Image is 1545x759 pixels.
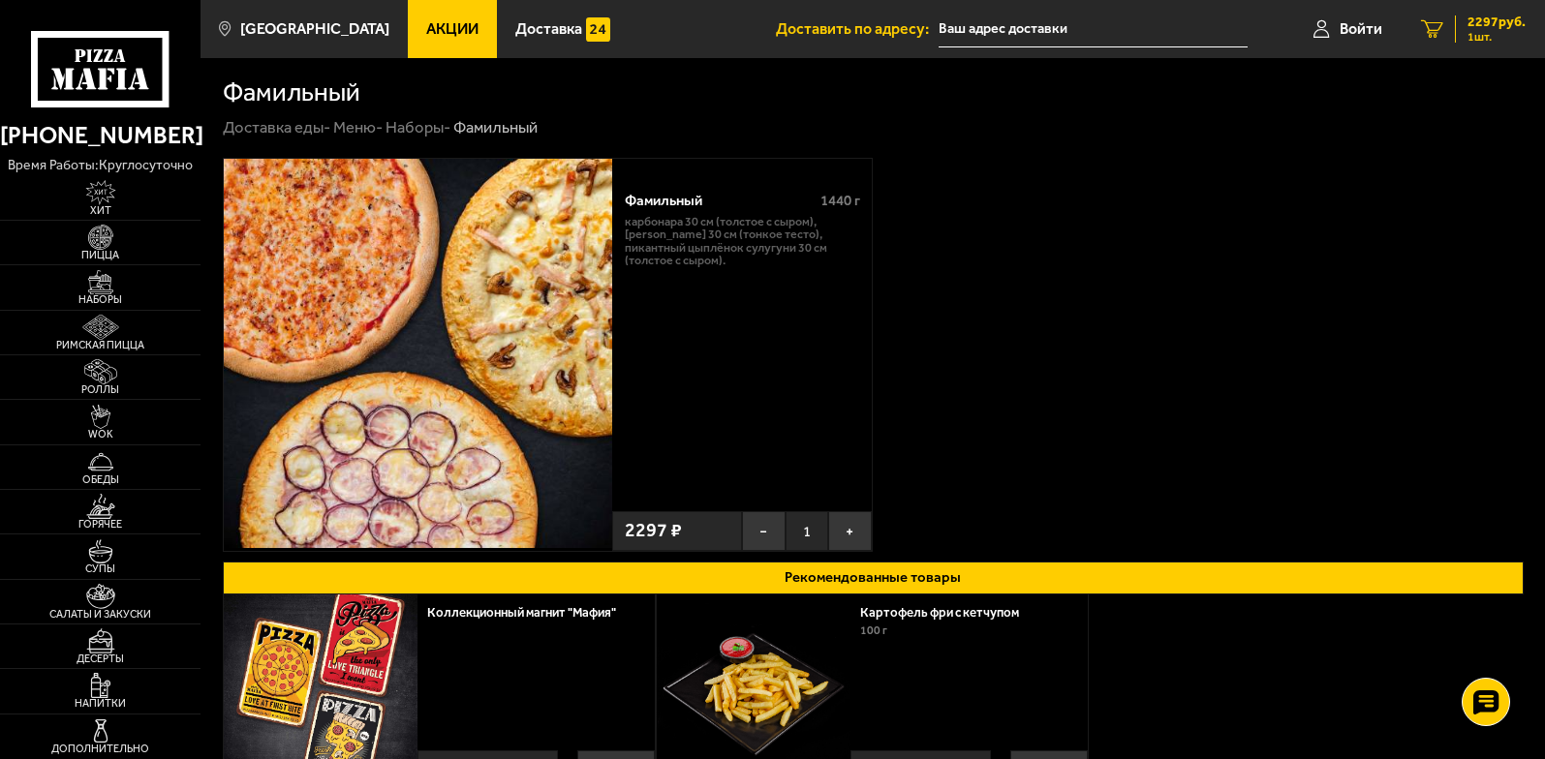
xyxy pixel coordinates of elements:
[427,605,633,620] a: Коллекционный магнит "Мафия"
[786,511,829,551] span: 1
[939,12,1248,47] input: Ваш адрес доставки
[386,117,450,137] a: Наборы-
[828,511,872,551] button: +
[1468,31,1526,43] span: 1 шт.
[820,192,860,209] span: 1440 г
[224,159,613,548] img: Фамильный
[586,17,610,42] img: 15daf4d41897b9f0e9f617042186c801.svg
[515,21,582,37] span: Доставка
[860,623,887,637] span: 100 г
[860,605,1035,620] a: Картофель фри с кетчупом
[1468,15,1526,29] span: 2297 руб.
[223,79,360,106] h1: Фамильный
[742,511,786,551] button: −
[625,521,682,540] span: 2297 ₽
[625,193,806,210] div: Фамильный
[333,117,383,137] a: Меню-
[625,215,860,266] p: Карбонара 30 см (толстое с сыром), [PERSON_NAME] 30 см (тонкое тесто), Пикантный цыплёнок сулугун...
[223,117,330,137] a: Доставка еды-
[240,21,389,37] span: [GEOGRAPHIC_DATA]
[1340,21,1382,37] span: Войти
[224,159,613,551] a: Фамильный
[426,21,479,37] span: Акции
[776,21,939,37] span: Доставить по адресу:
[453,117,538,138] div: Фамильный
[223,562,1524,594] button: Рекомендованные товары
